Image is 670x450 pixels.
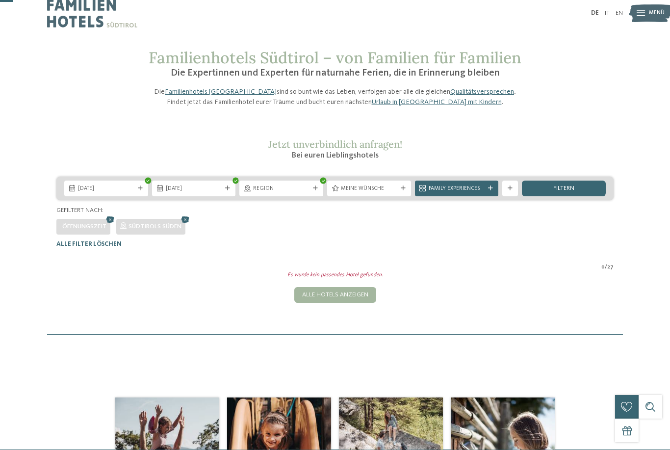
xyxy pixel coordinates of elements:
[62,223,106,230] span: Öffnungszeit
[129,223,181,230] span: Südtirols Süden
[56,207,103,213] span: Gefiltert nach:
[149,48,521,68] span: Familienhotels Südtirol – von Familien für Familien
[591,10,599,16] a: DE
[171,68,500,78] span: Die Expertinnen und Experten für naturnahe Ferien, die in Erinnerung bleiben
[78,185,134,193] span: [DATE]
[166,185,222,193] span: [DATE]
[616,10,623,16] a: EN
[149,87,521,106] p: Die sind so bunt wie das Leben, verfolgen aber alle die gleichen . Findet jetzt das Familienhotel...
[56,241,122,247] span: Alle Filter löschen
[292,152,379,159] span: Bei euren Lieblingshotels
[52,271,618,279] div: Es wurde kein passendes Hotel gefunden.
[605,264,607,271] span: /
[268,138,402,150] span: Jetzt unverbindlich anfragen!
[649,9,665,17] span: Menü
[607,264,614,271] span: 27
[553,185,574,192] span: filtern
[429,185,485,193] span: Family Experiences
[294,287,376,303] div: Alle Hotels anzeigen
[450,88,514,95] a: Qualitätsversprechen
[601,264,605,271] span: 0
[372,99,502,106] a: Urlaub in [GEOGRAPHIC_DATA] mit Kindern
[253,185,309,193] span: Region
[605,10,610,16] a: IT
[165,88,277,95] a: Familienhotels [GEOGRAPHIC_DATA]
[341,185,397,193] span: Meine Wünsche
